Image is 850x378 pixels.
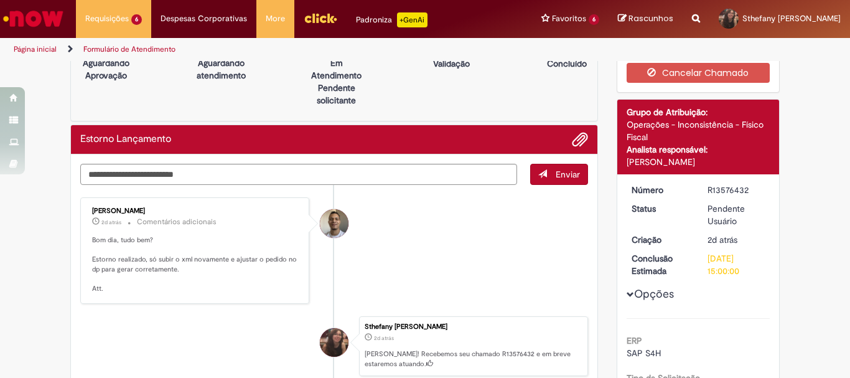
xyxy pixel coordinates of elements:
p: [PERSON_NAME]! Recebemos seu chamado R13576432 e em breve estaremos atuando. [365,349,581,369]
a: Página inicial [14,44,57,54]
dt: Criação [622,234,699,246]
span: More [266,12,285,25]
div: [PERSON_NAME] [92,207,299,215]
img: ServiceNow [1,6,65,31]
button: Cancelar Chamado [627,63,770,83]
dt: Status [622,202,699,215]
button: Enviar [530,164,588,185]
p: +GenAi [397,12,427,27]
p: Aguardando atendimento [191,57,251,82]
span: 2d atrás [374,334,394,342]
time: 29/09/2025 14:21:42 [101,219,121,226]
div: Sthefany [PERSON_NAME] [365,323,581,331]
span: Requisições [85,12,129,25]
time: 29/09/2025 12:04:08 [708,234,737,245]
img: click_logo_yellow_360x200.png [304,9,337,27]
span: 6 [131,14,142,25]
time: 29/09/2025 12:04:08 [374,334,394,342]
p: Bom dia, tudo bem? Estorno realizado, só subir o xml novamente e ajustar o pedido no dp para gera... [92,235,299,294]
span: Sthefany [PERSON_NAME] [742,13,841,24]
b: ERP [627,335,642,346]
span: Enviar [556,169,580,180]
textarea: Digite sua mensagem aqui... [80,164,517,185]
small: Comentários adicionais [137,217,217,227]
div: [DATE] 15:00:00 [708,252,765,277]
dt: Número [622,184,699,196]
a: Rascunhos [618,13,673,25]
p: Concluído [547,57,587,70]
div: 29/09/2025 12:04:08 [708,234,765,246]
ul: Trilhas de página [9,38,558,61]
div: Joziano De Jesus Oliveira [320,209,348,238]
span: SAP S4H [627,347,661,359]
div: Grupo de Atribuição: [627,106,770,118]
div: Pendente Usuário [708,202,765,227]
div: Sthefany Victoria Bernardino Dargas [320,328,348,357]
span: Rascunhos [628,12,673,24]
button: Adicionar anexos [572,131,588,148]
p: Validação [433,57,470,70]
span: Favoritos [552,12,586,25]
div: R13576432 [708,184,765,196]
div: Analista responsável: [627,143,770,156]
p: Em Atendimento [306,57,367,82]
span: 6 [589,14,599,25]
div: Operações - Inconsistência - Físico Fiscal [627,118,770,143]
h2: Estorno Lançamento Histórico de tíquete [80,134,171,145]
div: [PERSON_NAME] [627,156,770,168]
span: 2d atrás [101,219,121,226]
dt: Conclusão Estimada [622,252,699,277]
p: Aguardando Aprovação [76,57,136,82]
li: Sthefany Victoria Bernardino Dargas [80,316,588,376]
span: Despesas Corporativas [161,12,247,25]
span: 2d atrás [708,234,737,245]
p: Pendente solicitante [306,82,367,106]
a: Formulário de Atendimento [83,44,175,54]
div: Padroniza [356,12,427,27]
